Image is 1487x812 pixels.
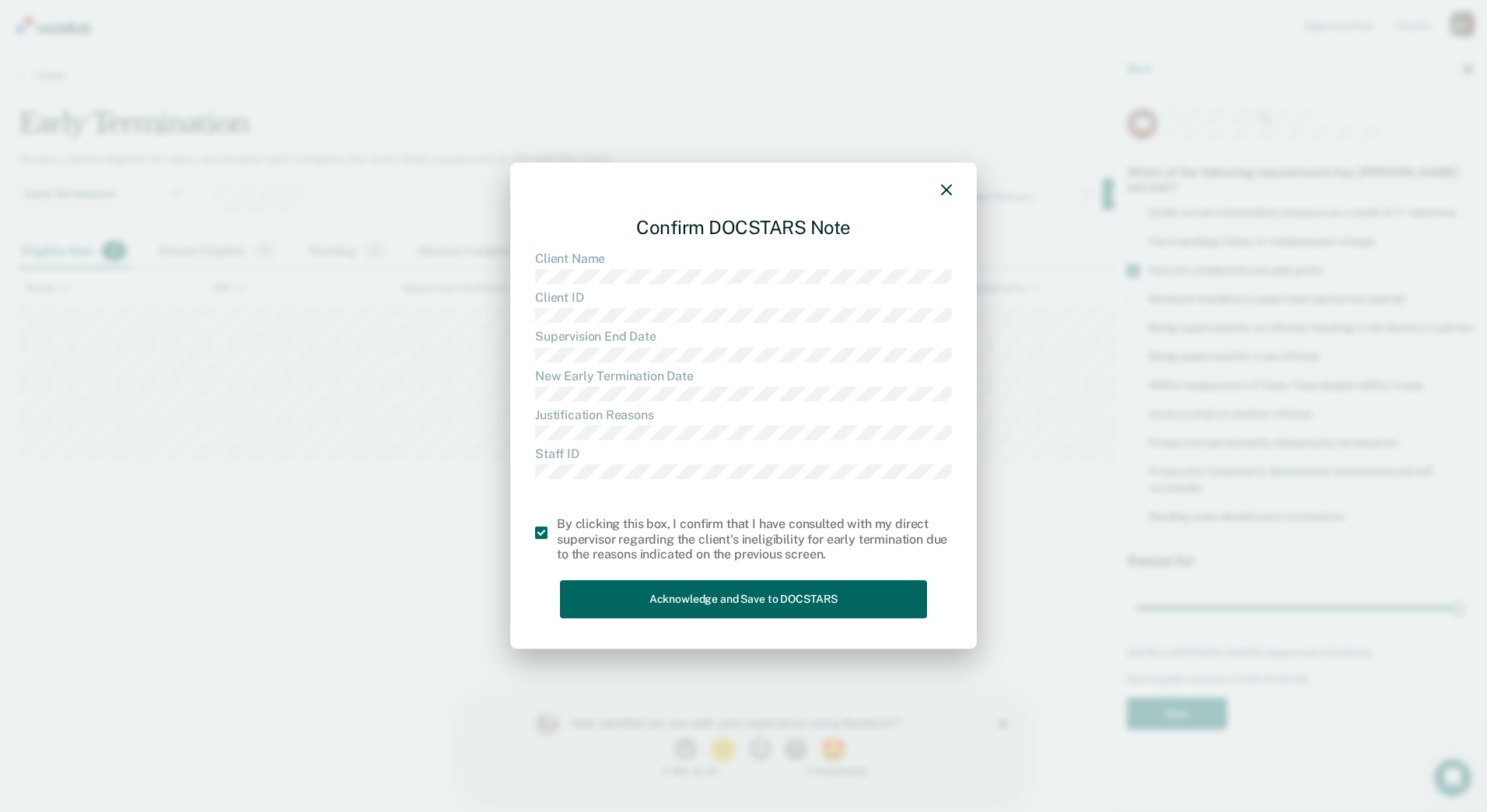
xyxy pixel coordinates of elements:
[560,580,927,618] button: Acknowledge and Save to DOCSTARS
[535,251,952,266] dt: Client Name
[68,16,93,40] img: Profile image for Kim
[319,42,346,65] button: 4
[243,42,275,65] button: 2
[354,42,386,65] button: 5
[535,204,952,251] div: Confirm DOCSTARS Note
[283,42,310,65] button: 3
[557,517,952,562] div: By clicking this box, I confirm that I have consulted with my direct supervisor regarding the cli...
[535,329,952,344] dt: Supervision End Date
[208,42,236,65] button: 1
[535,369,952,383] dt: New Early Termination Date
[341,70,488,80] div: 5 - Extremely
[106,70,253,80] div: 1 - Not at all
[535,446,952,461] dt: Staff ID
[534,23,543,33] div: Close survey
[106,20,465,34] div: How satisfied are you with your experience using Recidiviz?
[535,290,952,305] dt: Client ID
[535,408,952,422] dt: Justification Reasons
